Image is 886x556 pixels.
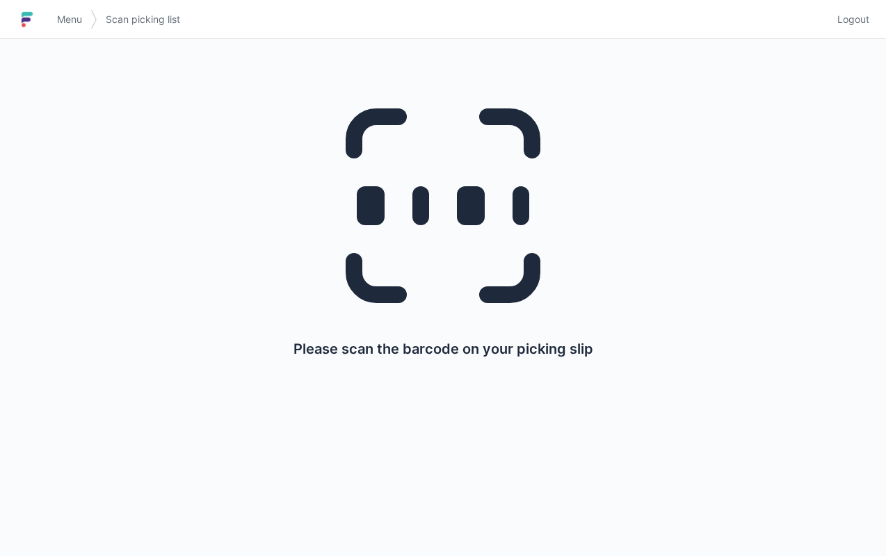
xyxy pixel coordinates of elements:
a: Logout [829,7,869,32]
p: Please scan the barcode on your picking slip [293,339,593,359]
a: Scan picking list [97,7,188,32]
img: svg> [90,3,97,36]
span: Menu [57,13,82,26]
span: Logout [837,13,869,26]
img: logo-small.jpg [17,8,38,31]
span: Scan picking list [106,13,180,26]
a: Menu [49,7,90,32]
